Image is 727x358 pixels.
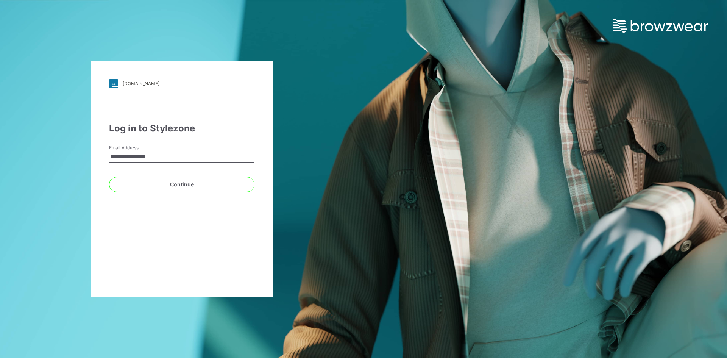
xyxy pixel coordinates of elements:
a: [DOMAIN_NAME] [109,79,254,88]
img: stylezone-logo.562084cfcfab977791bfbf7441f1a819.svg [109,79,118,88]
div: Log in to Stylezone [109,122,254,135]
label: Email Address [109,144,162,151]
div: [DOMAIN_NAME] [123,81,159,86]
button: Continue [109,177,254,192]
img: browzwear-logo.e42bd6dac1945053ebaf764b6aa21510.svg [613,19,708,33]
